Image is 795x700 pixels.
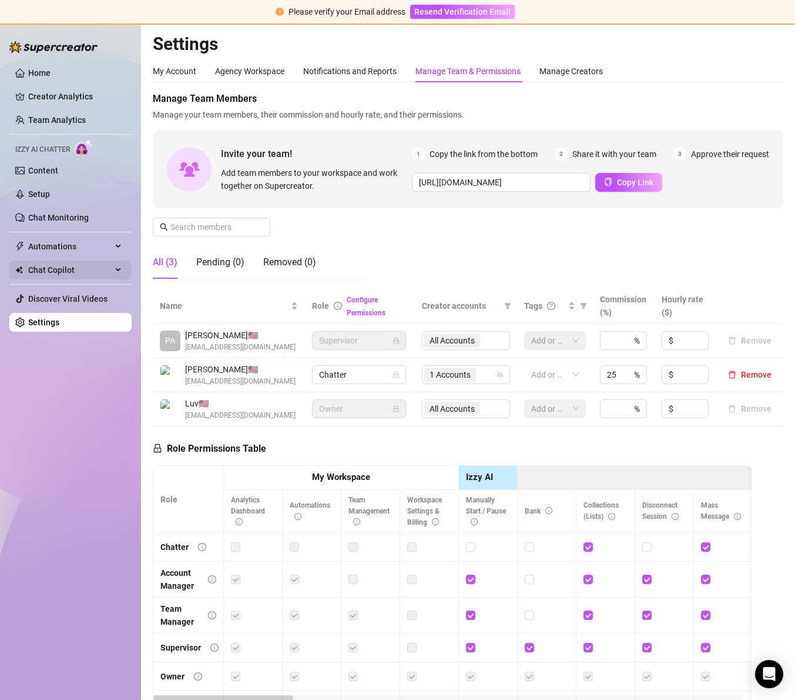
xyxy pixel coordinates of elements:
img: Luv [160,399,180,419]
span: Manually Start / Pause [466,496,506,526]
span: info-circle [208,575,216,584]
span: 1 [412,148,425,161]
div: Manage Creators [539,65,603,78]
a: Creator Analytics [28,87,122,106]
button: Copy Link [595,173,662,192]
span: Workspace Settings & Billing [407,496,442,526]
span: info-circle [194,672,202,681]
span: info-circle [198,543,206,551]
th: Role [153,466,224,533]
span: Luv 🇺🇸 [185,397,296,410]
span: lock [393,405,400,412]
div: Owner [160,670,185,683]
span: Resend Verification Email [414,7,511,16]
span: info-circle [734,513,741,520]
span: PA [165,334,175,347]
span: Team Management [348,496,390,526]
strong: Izzy AI [466,472,493,482]
span: Creator accounts [422,299,499,312]
div: Team Manager [160,602,199,628]
span: Share it with your team [572,148,656,161]
span: 1 Accounts [430,368,471,381]
a: Content [28,166,58,175]
div: Notifications and Reports [303,65,397,78]
span: Analytics Dashboard [231,496,265,526]
span: info-circle [236,518,243,525]
a: Discover Viral Videos [28,294,108,304]
span: info-circle [334,302,342,310]
span: Role [312,301,329,311]
span: Bank [525,507,552,515]
span: info-circle [471,518,478,525]
span: Mass Message [701,501,741,521]
span: Automations [290,501,330,521]
h2: Settings [153,33,783,55]
a: Settings [28,318,59,327]
span: [EMAIL_ADDRESS][DOMAIN_NAME] [185,376,296,387]
span: Disconnect Session [642,501,679,521]
span: question-circle [547,302,555,310]
span: Automations [28,237,112,256]
span: info-circle [208,611,216,619]
img: Angel Quiroz [160,365,180,385]
span: team [497,371,504,378]
span: Copy the link from the bottom [430,148,538,161]
span: info-circle [432,518,439,525]
img: AI Chatter [75,139,93,156]
span: Tags [524,299,542,312]
a: Team Analytics [28,115,86,125]
span: Chatter [319,366,399,384]
div: Supervisor [160,641,201,654]
strong: My Workspace [312,472,370,482]
span: Chat Copilot [28,261,112,279]
span: Add team members to your workspace and work together on Supercreator. [221,166,407,192]
button: Remove [723,334,776,348]
div: Pending (0) [196,255,244,269]
span: Owner [319,400,399,418]
span: Collections (Lists) [583,501,619,521]
span: [EMAIL_ADDRESS][DOMAIN_NAME] [185,410,296,421]
div: Manage Team & Permissions [415,65,521,78]
div: Agency Workspace [215,65,284,78]
span: Supervisor [319,332,399,349]
span: 3 [673,148,686,161]
span: info-circle [545,507,552,514]
span: filter [578,297,589,315]
span: [EMAIL_ADDRESS][DOMAIN_NAME] [185,342,296,353]
span: info-circle [672,513,679,520]
span: info-circle [353,518,360,525]
span: delete [728,371,736,379]
img: Chat Copilot [15,266,23,274]
img: logo-BBDzfeDw.svg [9,41,98,53]
div: Open Intercom Messenger [755,660,783,688]
th: Hourly rate ($) [655,288,716,324]
a: Home [28,68,51,78]
span: filter [504,302,511,309]
span: Manage your team members, their commission and hourly rate, and their permissions. [153,108,783,121]
div: All (3) [153,255,177,269]
span: info-circle [608,513,615,520]
a: Setup [28,189,50,199]
span: lock [393,337,400,344]
span: lock [393,371,400,378]
a: Configure Permissions [347,296,385,317]
span: info-circle [294,513,301,520]
span: Invite your team! [221,146,412,161]
div: My Account [153,65,196,78]
span: info-circle [210,644,219,652]
input: Search members [170,221,254,234]
button: Resend Verification Email [410,5,515,19]
th: Name [153,288,305,324]
span: filter [502,297,514,315]
span: thunderbolt [15,242,25,251]
div: Removed (0) [263,255,316,269]
span: Name [160,299,289,312]
span: Approve their request [691,148,769,161]
span: [PERSON_NAME] 🇺🇸 [185,329,296,342]
div: Account Manager [160,566,199,592]
span: Remove [741,370,771,379]
a: Chat Monitoring [28,213,89,222]
span: 2 [555,148,568,161]
span: exclamation-circle [276,8,284,16]
div: Chatter [160,541,189,554]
